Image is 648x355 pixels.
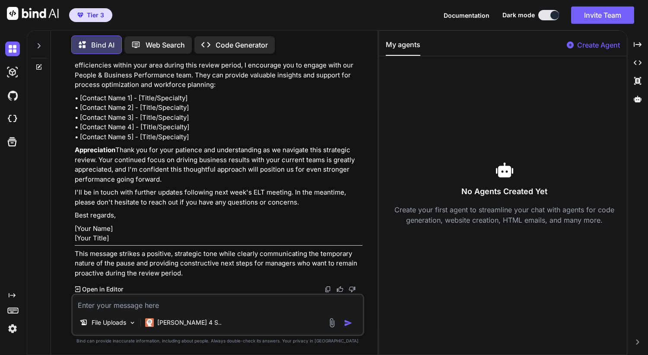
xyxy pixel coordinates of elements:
button: Invite Team [571,6,634,24]
img: darkChat [5,42,20,56]
img: Bind AI [7,7,59,20]
img: settings [5,321,20,336]
p: If you're interested in exploring organizational efficiencies within your area during this review... [75,51,362,90]
img: githubDark [5,88,20,103]
p: Create Agent [577,40,620,50]
img: copy [324,286,331,293]
button: premiumTier 3 [69,8,112,22]
img: like [337,286,343,293]
p: This message strikes a positive, strategic tone while clearly communicating the temporary nature ... [75,249,362,278]
p: Create your first agent to streamline your chat with agents for code generation, website creation... [386,205,623,225]
p: Bind AI [91,40,114,50]
p: Web Search [146,40,185,50]
p: [PERSON_NAME] 4 S.. [157,318,222,327]
img: attachment [327,318,337,328]
span: Documentation [444,12,489,19]
strong: Appreciation [75,146,115,154]
p: Best regards, [75,211,362,221]
span: Tier 3 [87,11,104,19]
img: premium [77,13,83,18]
img: darkAi-studio [5,65,20,80]
p: Bind can provide inaccurate information, including about people. Always double-check its answers.... [71,338,364,344]
img: dislike [349,286,356,293]
p: Open in Editor [82,285,123,294]
p: Thank you for your patience and understanding as we navigate this strategic review. Your continue... [75,145,362,184]
button: Documentation [444,11,489,20]
button: My agents [386,39,420,56]
p: I'll be in touch with further updates following next week's ELT meeting. In the meantime, please ... [75,188,362,207]
p: Code Generator [216,40,268,50]
img: cloudideIcon [5,112,20,126]
p: • [Contact Name 1] - [Title/Specialty] • [Contact Name 2] - [Title/Specialty] • [Contact Name 3] ... [75,93,362,142]
img: Pick Models [129,319,136,326]
span: Dark mode [502,11,535,19]
img: Claude 4 Sonnet [145,318,154,327]
p: [Your Name] [Your Title] [75,224,362,243]
h3: No Agents Created Yet [386,185,623,198]
img: icon [344,319,353,327]
p: File Uploads [92,318,126,327]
